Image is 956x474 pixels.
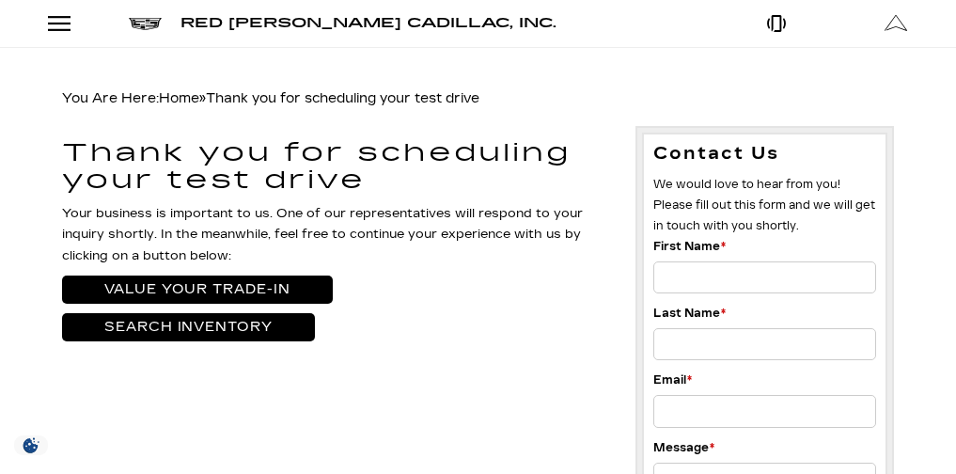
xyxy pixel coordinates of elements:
a: Value Your Trade-In [62,276,333,304]
label: First Name [653,236,726,257]
span: Thank you for scheduling your test drive [206,90,479,106]
span: Red [PERSON_NAME] Cadillac, Inc. [180,15,556,31]
span: We would love to hear from you! Please fill out this form and we will get in touch with you shortly. [653,178,875,232]
img: Opt-Out Icon [9,435,53,455]
section: Click to Open Cookie Consent Modal [9,435,53,455]
span: You Are Here: [62,90,479,106]
img: Cadillac logo [129,18,162,30]
a: Home [159,90,199,106]
a: Red [PERSON_NAME] Cadillac, Inc. [180,10,556,37]
label: Email [653,370,692,390]
label: Message [653,437,714,458]
span: » [159,90,479,106]
h3: Contact Us [653,144,876,165]
p: Your business is important to us. One of our representatives will respond to your inquiry shortly... [62,203,607,265]
div: Breadcrumbs [62,86,894,112]
label: Last Name [653,303,726,324]
h1: Thank you for scheduling your test drive [62,140,607,194]
a: Search Inventory [62,313,315,341]
a: Cadillac logo [129,10,162,37]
